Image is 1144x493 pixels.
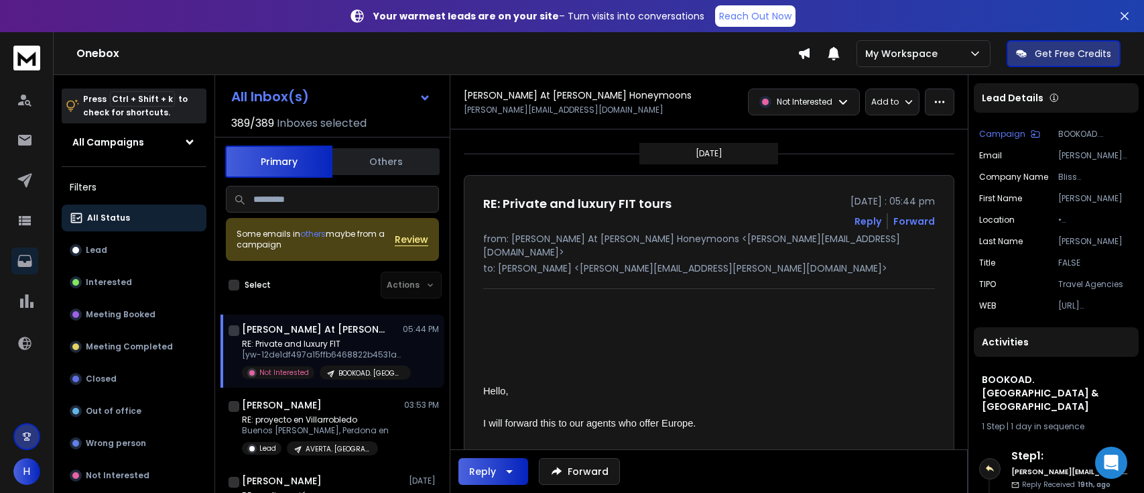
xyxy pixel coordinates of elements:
p: First Name [979,193,1022,204]
p: Lead [259,443,276,453]
button: All Inbox(s) [220,83,442,110]
div: Open Intercom Messenger [1095,447,1127,479]
h1: [PERSON_NAME] At [PERSON_NAME] Honeymoons [242,323,389,336]
p: [yw-12de1df497a15ffb6468822b4531a194c6fae88c-f9a81c7fab6c6147a94d301ddb877889--to] Hello, I will ... [242,349,403,360]
p: [PERSON_NAME] [1058,236,1133,247]
h1: [PERSON_NAME] At [PERSON_NAME] Honeymoons [464,89,692,102]
p: All Status [87,213,130,223]
p: Last Name [979,236,1023,247]
h3: Inboxes selected [277,115,367,131]
p: to: [PERSON_NAME] <[PERSON_NAME][EMAIL_ADDRESS][PERSON_NAME][DOMAIN_NAME]> [483,262,935,275]
p: Buenos [PERSON_NAME], Perdona en [242,425,389,436]
p: – Turn visits into conversations [373,9,704,23]
p: WEB [979,300,997,311]
h1: Onebox [76,46,798,62]
button: H [13,458,40,485]
button: Not Interested [62,462,206,489]
button: Others [332,147,440,176]
div: Activities [974,327,1139,357]
button: Forward [539,458,620,485]
span: 19th, ago [1078,480,1110,490]
p: [DATE] : 05:44 pm [850,195,935,208]
p: [PERSON_NAME] [1058,193,1133,204]
p: Travel Agencies [1058,279,1133,290]
h1: All Inbox(s) [231,90,309,103]
button: All Status [62,205,206,231]
p: Meeting Completed [86,341,173,352]
span: 1 day in sequence [1011,421,1084,432]
p: TIPO [979,279,996,290]
p: BOOKOAD. [GEOGRAPHIC_DATA] & [GEOGRAPHIC_DATA] [1058,129,1133,140]
p: [PERSON_NAME][EMAIL_ADDRESS][DOMAIN_NAME] [464,105,663,115]
h1: [PERSON_NAME] [242,474,322,488]
a: Reach Out Now [715,5,796,27]
h1: BOOKOAD. [GEOGRAPHIC_DATA] & [GEOGRAPHIC_DATA] [982,373,1131,413]
span: I will forward this to our agents who offer Europe. [483,418,696,429]
span: 1 Step [982,421,1005,432]
span: others [300,228,326,239]
button: Get Free Credits [1007,40,1121,67]
span: 389 / 389 [231,115,274,131]
h1: [PERSON_NAME] [242,398,322,412]
button: All Campaigns [62,129,206,156]
button: Closed [62,366,206,392]
p: AVERTA. [GEOGRAPHIC_DATA] [306,444,370,454]
p: Wrong person [86,438,146,449]
p: 03:53 PM [404,400,439,410]
h1: RE: Private and luxury FIT tours [483,195,672,213]
p: [DATE] [409,476,439,486]
p: Reply Received [1022,480,1110,490]
p: Reach Out Now [719,9,791,23]
span: Hello, [483,386,508,396]
p: Company Name [979,172,1048,182]
p: RE: proyecto en Villarrobledo [242,415,389,425]
h6: Step 1 : [1011,448,1129,464]
p: Lead [86,245,107,256]
p: Closed [86,374,117,384]
label: Select [245,280,271,290]
p: Out of office [86,406,141,417]
p: Campaign [979,129,1025,140]
p: RE: Private and luxury FIT [242,339,403,349]
p: BOOKOAD. [GEOGRAPHIC_DATA] & [GEOGRAPHIC_DATA] [338,368,403,378]
p: Not Interested [259,368,309,378]
div: Forward [893,215,935,228]
h1: All Campaigns [72,135,144,149]
p: [URL][DOMAIN_NAME] [1058,300,1133,311]
div: | [982,421,1131,432]
strong: Your warmest leads are on your site [373,9,559,23]
p: FALSE [1058,258,1133,268]
span: Ctrl + Shift + k [110,91,175,107]
button: Lead [62,237,206,264]
button: Reply [458,458,528,485]
button: Primary [225,146,332,178]
button: Wrong person [62,430,206,457]
button: Review [395,233,428,246]
p: Press to check for shortcuts. [83,93,188,119]
p: [DATE] [696,148,722,159]
p: title [979,258,995,268]
p: My Workspace [865,47,943,60]
h6: [PERSON_NAME][EMAIL_ADDRESS][PERSON_NAME][DOMAIN_NAME] [1011,467,1129,477]
p: Add to [871,97,899,107]
div: Some emails in maybe from a campaign [237,229,395,250]
h3: Filters [62,178,206,197]
p: Not Interested [86,470,149,481]
img: logo [13,46,40,70]
p: 05:44 PM [403,324,439,335]
button: Meeting Completed [62,333,206,360]
button: Meeting Booked [62,301,206,328]
p: Interested [86,277,132,288]
button: Out of office [62,398,206,425]
p: location [979,215,1015,225]
button: Interested [62,269,206,296]
p: Bliss Honeymoons [1058,172,1133,182]
p: Get Free Credits [1035,47,1111,60]
p: Lead Details [982,91,1043,105]
p: Not Interested [777,97,832,107]
p: [PERSON_NAME][EMAIL_ADDRESS][DOMAIN_NAME] [1058,150,1133,161]
p: Meeting Booked [86,309,155,320]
